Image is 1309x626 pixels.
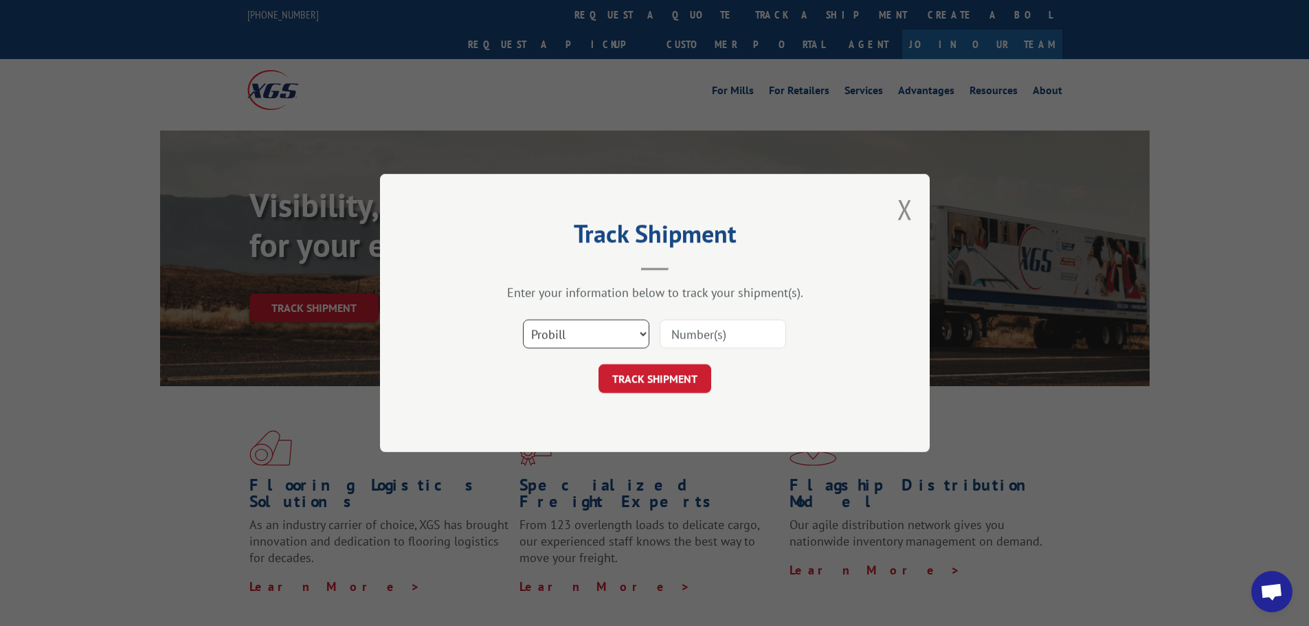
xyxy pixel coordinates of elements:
button: TRACK SHIPMENT [598,364,711,393]
div: Enter your information below to track your shipment(s). [449,284,861,300]
button: Close modal [897,191,913,227]
h2: Track Shipment [449,224,861,250]
input: Number(s) [660,320,786,348]
a: Open chat [1251,571,1293,612]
